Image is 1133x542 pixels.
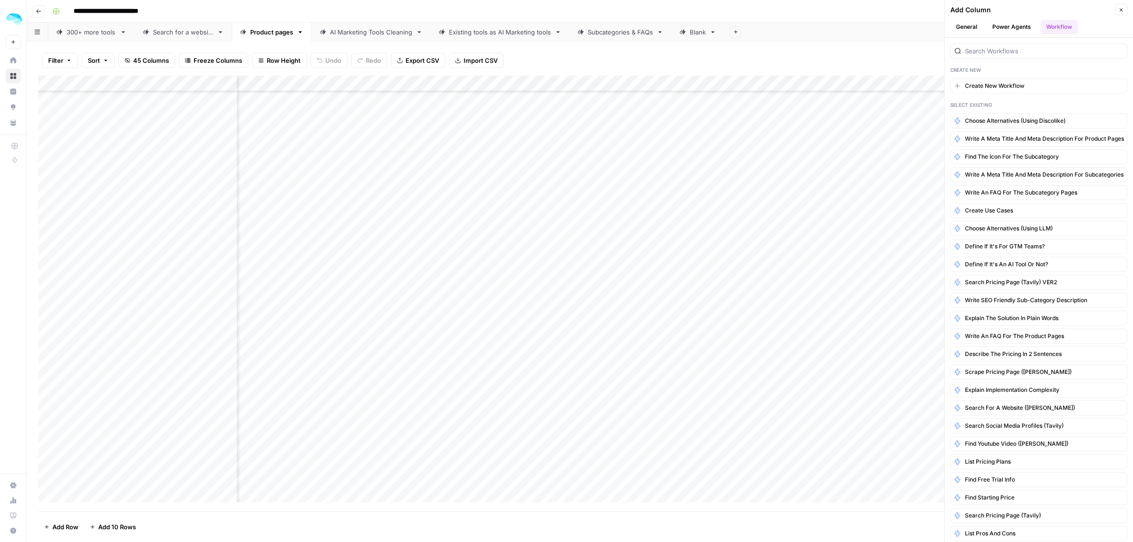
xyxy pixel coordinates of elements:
[690,27,706,37] div: Blank
[965,152,1059,161] span: Find the icon for the subcategory
[312,23,431,42] a: AI Marketing Tools Cleaning
[52,522,78,532] span: Add Row
[84,519,142,534] button: Add 10 Rows
[987,20,1037,34] button: Power Agents
[950,382,1127,398] button: Explain implementation complexity
[179,53,248,68] button: Freeze Columns
[311,53,347,68] button: Undo
[965,46,1123,56] input: Search Workflows
[950,221,1127,236] button: Choose alternatives (using LLM)
[965,170,1124,179] span: Write a meta title and meta description for subcategories
[6,84,21,99] a: Insights
[42,53,78,68] button: Filter
[965,206,1013,215] span: Create use cases
[965,332,1064,340] span: Write an FAQ for the product pages
[950,113,1127,128] button: Choose alternatives (using Discolike)
[950,20,983,34] button: General
[950,472,1127,487] button: Find free trial info
[965,386,1059,394] span: Explain implementation complexity
[950,275,1127,290] button: Search pricing page (tavily) VER2
[950,347,1127,362] button: Describe the pricing in 2 sentences
[153,27,213,37] div: Search for a website
[950,66,1127,74] div: Create New
[950,508,1127,523] button: Search pricing page (tavily)
[569,23,671,42] a: Subcategories & FAQs
[464,56,498,65] span: Import CSV
[6,115,21,130] a: Your Data
[965,457,1011,466] span: List pricing plans
[118,53,175,68] button: 45 Columns
[950,490,1127,505] button: Find starting price
[133,56,169,65] span: 45 Columns
[950,329,1127,344] button: Write an FAQ for the product pages
[431,23,569,42] a: Existing tools as AI Marketing tools
[965,296,1087,305] span: Write SEO Friendly Sub-Category Description
[965,260,1048,269] span: Define if it's an AI tool or not?
[950,454,1127,469] button: List pricing plans
[965,135,1124,143] span: Write a meta title and meta description for product pages
[67,27,116,37] div: 300+ more tools
[965,350,1062,358] span: Describe the pricing in 2 sentences
[135,23,232,42] a: Search for a website
[88,56,100,65] span: Sort
[48,56,63,65] span: Filter
[965,511,1041,520] span: Search pricing page (tavily)
[6,493,21,508] a: Usage
[950,400,1127,415] button: Search for a website ([PERSON_NAME])
[965,278,1057,287] span: Search pricing page (tavily) VER2
[6,68,21,84] a: Browse
[950,239,1127,254] button: Define if it's for GTM teams?
[950,203,1127,218] button: Create use cases
[38,519,84,534] button: Add Row
[950,418,1127,433] button: Search social media profiles (tavily)
[950,101,1127,109] div: Select Existing
[950,364,1127,380] button: Scrape pricing page ([PERSON_NAME])
[965,404,1075,412] span: Search for a website ([PERSON_NAME])
[965,422,1064,430] span: Search social media profiles (tavily)
[965,224,1053,233] span: Choose alternatives (using LLM)
[950,185,1127,200] button: Write an FAQ for the subcategory pages
[98,522,136,532] span: Add 10 Rows
[325,56,341,65] span: Undo
[950,131,1127,146] button: Write a meta title and meta description for product pages
[965,493,1015,502] span: Find starting price
[6,8,21,31] button: Workspace: ColdiQ
[950,167,1127,182] button: Write a meta title and meta description for subcategories
[449,27,551,37] div: Existing tools as AI Marketing tools
[366,56,381,65] span: Redo
[965,440,1068,448] span: Find Youtube video ([PERSON_NAME])
[965,242,1045,251] span: Define if it's for GTM teams?
[965,475,1015,484] span: Find free trial info
[391,53,445,68] button: Export CSV
[950,149,1127,164] button: Find the icon for the subcategory
[48,23,135,42] a: 300+ more tools
[232,23,312,42] a: Product pages
[250,27,293,37] div: Product pages
[950,293,1127,308] button: Write SEO Friendly Sub-Category Description
[194,56,242,65] span: Freeze Columns
[950,311,1127,326] button: Explain the solution in plain words
[950,436,1127,451] button: Find Youtube video ([PERSON_NAME])
[588,27,653,37] div: Subcategories & FAQs
[950,526,1127,541] button: List pros and cons
[6,100,21,115] a: Opportunities
[6,523,21,538] button: Help + Support
[1040,20,1078,34] button: Workflow
[252,53,307,68] button: Row Height
[406,56,439,65] span: Export CSV
[965,368,1072,376] span: Scrape pricing page ([PERSON_NAME])
[82,53,115,68] button: Sort
[6,508,21,523] a: Learning Hub
[965,188,1077,197] span: Write an FAQ for the subcategory pages
[950,78,1127,93] button: Create New Workflow
[965,82,1024,90] span: Create New Workflow
[965,529,1015,538] span: List pros and cons
[6,53,21,68] a: Home
[6,478,21,493] a: Settings
[351,53,387,68] button: Redo
[965,117,1065,125] span: Choose alternatives (using Discolike)
[267,56,301,65] span: Row Height
[449,53,504,68] button: Import CSV
[965,314,1058,322] span: Explain the solution in plain words
[6,11,23,28] img: ColdiQ Logo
